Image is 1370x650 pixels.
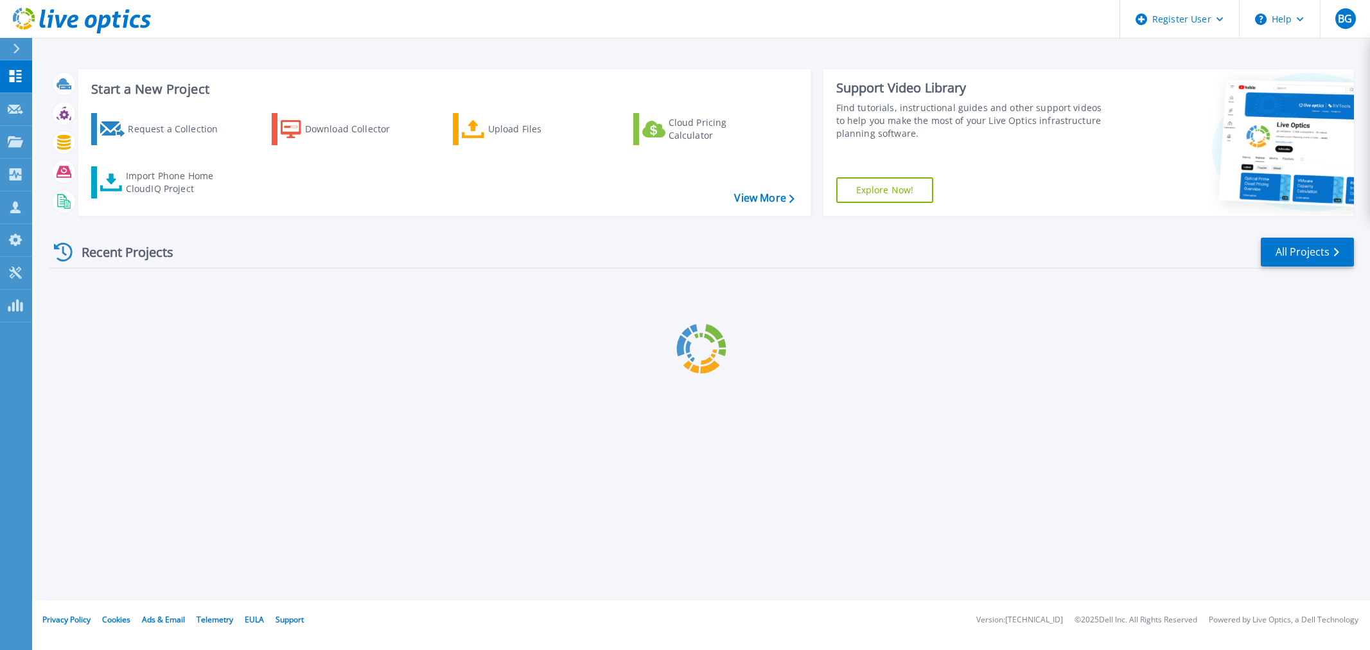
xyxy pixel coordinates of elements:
[49,236,191,268] div: Recent Projects
[142,614,185,625] a: Ads & Email
[453,113,596,145] a: Upload Files
[836,101,1109,140] div: Find tutorials, instructional guides and other support videos to help you make the most of your L...
[1075,616,1197,624] li: © 2025 Dell Inc. All Rights Reserved
[976,616,1063,624] li: Version: [TECHNICAL_ID]
[276,614,304,625] a: Support
[734,192,794,204] a: View More
[633,113,777,145] a: Cloud Pricing Calculator
[245,614,264,625] a: EULA
[42,614,91,625] a: Privacy Policy
[91,82,794,96] h3: Start a New Project
[836,80,1109,96] div: Support Video Library
[305,116,408,142] div: Download Collector
[836,177,934,203] a: Explore Now!
[197,614,233,625] a: Telemetry
[669,116,771,142] div: Cloud Pricing Calculator
[91,113,234,145] a: Request a Collection
[1338,13,1352,24] span: BG
[102,614,130,625] a: Cookies
[128,116,231,142] div: Request a Collection
[1261,238,1354,267] a: All Projects
[488,116,591,142] div: Upload Files
[1209,616,1358,624] li: Powered by Live Optics, a Dell Technology
[126,170,226,195] div: Import Phone Home CloudIQ Project
[272,113,415,145] a: Download Collector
